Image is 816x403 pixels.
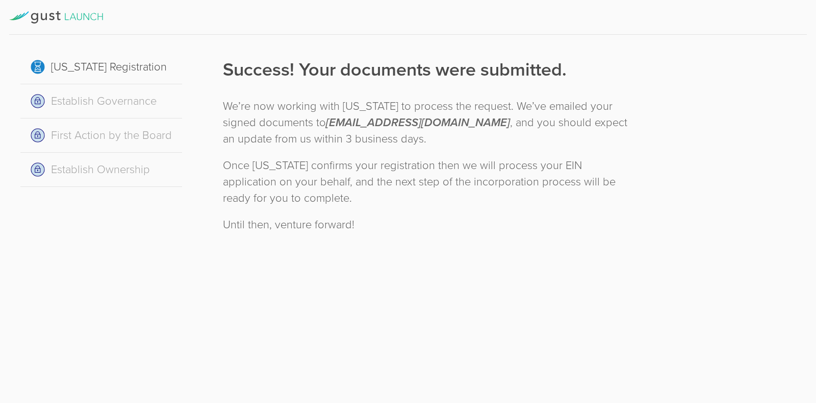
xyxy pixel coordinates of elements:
[20,50,182,84] div: [US_STATE] Registration
[20,153,182,187] div: Establish Ownership
[20,118,182,153] div: First Action by the Board
[223,217,632,233] div: Until then, venture forward!
[765,323,816,372] iframe: Chat Widget
[326,116,510,129] em: [EMAIL_ADDRESS][DOMAIN_NAME]
[223,157,632,206] div: Once [US_STATE] confirms your registration then we will process your EIN application on your beha...
[20,84,182,118] div: Establish Governance
[223,57,632,83] h1: Success! Your documents were submitted.
[223,98,632,147] div: We’re now working with [US_STATE] to process the request. We’ve emailed your signed documents to ...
